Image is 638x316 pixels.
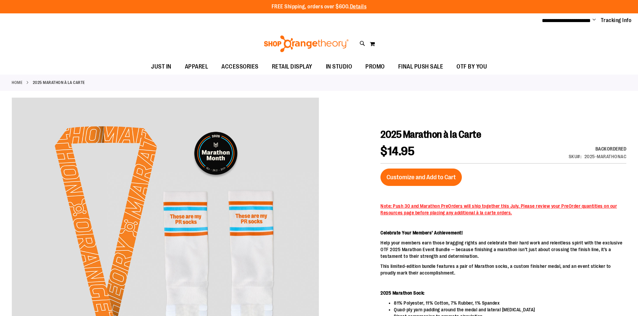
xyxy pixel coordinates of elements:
p: FREE Shipping, orders over $600. [272,3,367,11]
div: 2025-MARATHONAC [584,153,627,160]
li: Quad-ply yarn padding around the medal and lateral [MEDICAL_DATA] [394,306,626,313]
a: Home [12,80,22,86]
p: Help your members earn those bragging rights and celebrate their hard work and relentless spirit ... [380,239,626,259]
span: OTF BY YOU [456,59,487,74]
span: Customize and Add to Cart [386,174,456,181]
strong: SKU [569,154,582,159]
button: Account menu [592,17,596,24]
p: This limited-edition bundle features a pair of Marathon socks, a custom finisher medal, and an ev... [380,263,626,276]
a: Tracking Info [601,17,632,24]
p: Availability: [569,145,627,152]
strong: 2025 Marathon à la Carte [33,80,85,86]
span: PROMO [365,59,385,74]
button: Customize and Add to Cart [380,169,462,186]
strong: Celebrate Your Members’ Achievement! [380,230,463,235]
span: Note: Push 30 and Marathon PreOrders will ship together this July. Please review your PreOrder qu... [380,203,617,215]
span: JUST IN [151,59,171,74]
span: APPAREL [185,59,208,74]
span: $14.95 [380,144,415,158]
img: Shop Orangetheory [263,35,350,52]
span: ACCESSORIES [221,59,259,74]
strong: 2025 Marathon Sock: [380,290,425,296]
span: RETAIL DISPLAY [272,59,312,74]
li: 81% Polyester, 11% Cotton, 7% Rubber, 1% Spandex [394,300,626,306]
span: 2025 Marathon à la Carte [380,129,481,140]
span: FINAL PUSH SALE [398,59,443,74]
a: Details [350,4,367,10]
span: IN STUDIO [326,59,352,74]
